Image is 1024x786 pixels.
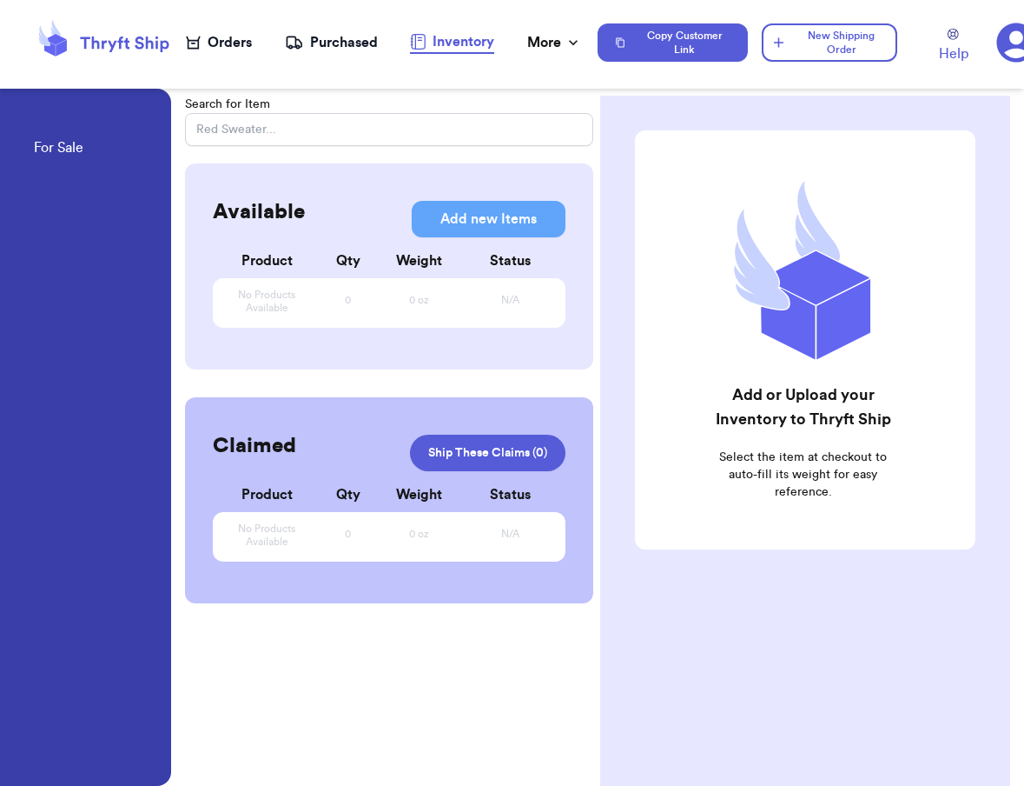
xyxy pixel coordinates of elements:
[227,484,308,505] div: Product
[470,250,552,271] div: Status
[501,528,519,541] span: N/A
[213,432,296,460] h2: Claimed
[939,43,968,64] span: Help
[368,484,471,505] div: Weight
[410,31,494,52] div: Inventory
[227,289,308,315] span: No Products Available
[409,294,429,307] span: 0 oz
[527,32,582,53] div: More
[368,250,471,271] div: Weight
[186,32,252,53] a: Orders
[412,201,565,237] button: Add new Items
[185,113,593,146] input: Red Sweater...
[227,250,308,271] div: Product
[410,31,494,54] a: Inventory
[762,23,896,62] button: New Shipping Order
[345,294,351,307] span: 0
[598,23,749,62] button: Copy Customer Link
[227,523,308,549] span: No Products Available
[185,96,593,113] p: Search for Item
[213,198,305,226] h2: Available
[410,435,565,471] a: Ship These Claims (0)
[501,294,519,307] span: N/A
[307,250,389,271] div: Qty
[710,449,896,501] p: Select the item at checkout to auto-fill its weight for easy reference.
[470,484,552,505] div: Status
[34,137,83,162] a: For Sale
[285,32,378,53] a: Purchased
[710,383,896,431] h2: Add or Upload your Inventory to Thryft Ship
[307,484,389,505] div: Qty
[345,528,351,541] span: 0
[939,29,968,64] a: Help
[409,528,429,541] span: 0 oz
